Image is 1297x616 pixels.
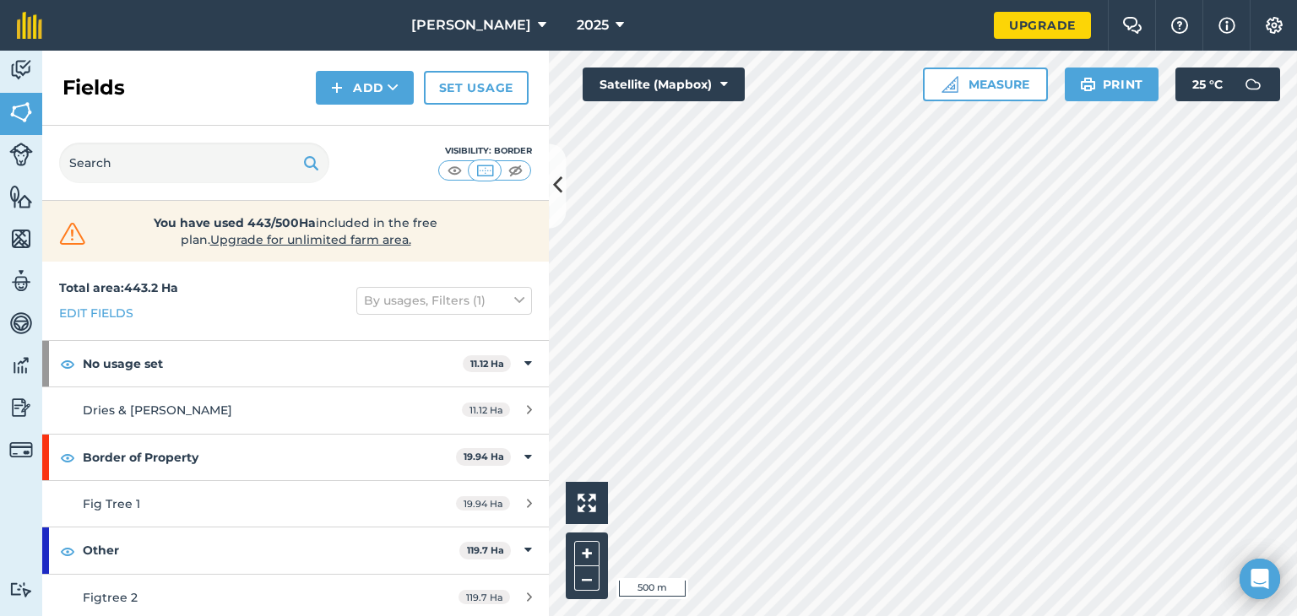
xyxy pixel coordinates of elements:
[578,494,596,512] img: Four arrows, one pointing top left, one top right, one bottom right and the last bottom left
[9,226,33,251] img: svg+xml;base64,PHN2ZyB4bWxucz0iaHR0cDovL3d3dy53My5vcmcvMjAwMC9zdmciIHdpZHRoPSI1NiIgaGVpZ2h0PSI2MC...
[942,76,958,93] img: Ruler icon
[331,78,343,98] img: svg+xml;base64,PHN2ZyB4bWxucz0iaHR0cDovL3d3dy53My5vcmcvMjAwMC9zdmciIHdpZHRoPSIxNCIgaGVpZ2h0PSIyNC...
[470,358,504,370] strong: 11.12 Ha
[60,354,75,374] img: svg+xml;base64,PHN2ZyB4bWxucz0iaHR0cDovL3d3dy53My5vcmcvMjAwMC9zdmciIHdpZHRoPSIxOCIgaGVpZ2h0PSIyNC...
[1169,17,1190,34] img: A question mark icon
[1264,17,1284,34] img: A cog icon
[42,341,549,386] div: No usage set11.12 Ha
[9,268,33,294] img: svg+xml;base64,PD94bWwgdmVyc2lvbj0iMS4wIiBlbmNvZGluZz0idXRmLTgiPz4KPCEtLSBHZW5lcmF0b3I6IEFkb2JlIE...
[83,435,456,480] strong: Border of Property
[1240,559,1280,599] div: Open Intercom Messenger
[83,527,459,573] strong: Other
[56,214,535,248] a: You have used 443/500Haincluded in the free plan.Upgrade for unlimited farm area.
[437,144,532,158] div: Visibility: Border
[303,153,319,173] img: svg+xml;base64,PHN2ZyB4bWxucz0iaHR0cDovL3d3dy53My5vcmcvMjAwMC9zdmciIHdpZHRoPSIxOSIgaGVpZ2h0PSIyNC...
[9,100,33,125] img: svg+xml;base64,PHN2ZyB4bWxucz0iaHR0cDovL3d3dy53My5vcmcvMjAwMC9zdmciIHdpZHRoPSI1NiIgaGVpZ2h0PSI2MC...
[60,447,75,467] img: svg+xml;base64,PHN2ZyB4bWxucz0iaHR0cDovL3d3dy53My5vcmcvMjAwMC9zdmciIHdpZHRoPSIxOCIgaGVpZ2h0PSIyNC...
[505,162,526,179] img: svg+xml;base64,PHN2ZyB4bWxucz0iaHR0cDovL3d3dy53My5vcmcvMjAwMC9zdmciIHdpZHRoPSI1MCIgaGVpZ2h0PSI0MC...
[462,403,510,417] span: 11.12 Ha
[116,214,475,248] span: included in the free plan .
[459,590,510,604] span: 119.7 Ha
[475,162,496,179] img: svg+xml;base64,PHN2ZyB4bWxucz0iaHR0cDovL3d3dy53My5vcmcvMjAwMC9zdmciIHdpZHRoPSI1MCIgaGVpZ2h0PSI0MC...
[9,581,33,597] img: svg+xml;base64,PD94bWwgdmVyc2lvbj0iMS4wIiBlbmNvZGluZz0idXRmLTgiPz4KPCEtLSBHZW5lcmF0b3I6IEFkb2JlIE...
[83,403,232,418] span: Dries & [PERSON_NAME]
[210,232,411,247] span: Upgrade for unlimited farm area.
[9,353,33,378] img: svg+xml;base64,PD94bWwgdmVyc2lvbj0iMS4wIiBlbmNvZGluZz0idXRmLTgiPz4KPCEtLSBHZW5lcmF0b3I6IEFkb2JlIE...
[59,304,133,322] a: Edit fields
[42,387,549,433] a: Dries & [PERSON_NAME]11.12 Ha
[456,496,510,511] span: 19.94 Ha
[444,162,465,179] img: svg+xml;base64,PHN2ZyB4bWxucz0iaHR0cDovL3d3dy53My5vcmcvMjAwMC9zdmciIHdpZHRoPSI1MCIgaGVpZ2h0PSI0MC...
[83,590,138,605] span: Figtree 2
[83,341,463,386] strong: No usage set
[1192,68,1223,101] span: 25 ° C
[9,311,33,336] img: svg+xml;base64,PD94bWwgdmVyc2lvbj0iMS4wIiBlbmNvZGluZz0idXRmLTgiPz4KPCEtLSBHZW5lcmF0b3I6IEFkb2JlIE...
[42,481,549,527] a: Fig Tree 119.94 Ha
[574,566,600,591] button: –
[59,280,178,295] strong: Total area : 443.2 Ha
[9,143,33,166] img: svg+xml;base64,PD94bWwgdmVyc2lvbj0iMS4wIiBlbmNvZGluZz0idXRmLTgiPz4KPCEtLSBHZW5lcmF0b3I6IEFkb2JlIE...
[411,15,531,35] span: [PERSON_NAME]
[17,12,42,39] img: fieldmargin Logo
[83,496,140,511] span: Fig Tree 1
[583,68,745,101] button: Satellite (Mapbox)
[574,541,600,566] button: +
[577,15,609,35] span: 2025
[42,435,549,480] div: Border of Property19.94 Ha
[923,68,1048,101] button: Measure
[9,57,33,83] img: svg+xml;base64,PD94bWwgdmVyc2lvbj0iMS4wIiBlbmNvZGluZz0idXRmLTgiPz4KPCEtLSBHZW5lcmF0b3I6IEFkb2JlIE...
[424,71,529,105] a: Set usage
[9,184,33,209] img: svg+xml;base64,PHN2ZyB4bWxucz0iaHR0cDovL3d3dy53My5vcmcvMjAwMC9zdmciIHdpZHRoPSI1NiIgaGVpZ2h0PSI2MC...
[60,541,75,561] img: svg+xml;base64,PHN2ZyB4bWxucz0iaHR0cDovL3d3dy53My5vcmcvMjAwMC9zdmciIHdpZHRoPSIxOCIgaGVpZ2h0PSIyNC...
[42,527,549,573] div: Other119.7 Ha
[1236,68,1270,101] img: svg+xml;base64,PD94bWwgdmVyc2lvbj0iMS4wIiBlbmNvZGluZz0idXRmLTgiPz4KPCEtLSBHZW5lcmF0b3I6IEFkb2JlIE...
[467,544,504,556] strong: 119.7 Ha
[56,221,90,246] img: svg+xml;base64,PHN2ZyB4bWxucz0iaHR0cDovL3d3dy53My5vcmcvMjAwMC9zdmciIHdpZHRoPSIzMiIgaGVpZ2h0PSIzMC...
[356,287,532,314] button: By usages, Filters (1)
[9,395,33,420] img: svg+xml;base64,PD94bWwgdmVyc2lvbj0iMS4wIiBlbmNvZGluZz0idXRmLTgiPz4KPCEtLSBHZW5lcmF0b3I6IEFkb2JlIE...
[464,451,504,462] strong: 19.94 Ha
[994,12,1091,39] a: Upgrade
[1080,74,1096,95] img: svg+xml;base64,PHN2ZyB4bWxucz0iaHR0cDovL3d3dy53My5vcmcvMjAwMC9zdmciIHdpZHRoPSIxOSIgaGVpZ2h0PSIyNC...
[316,71,414,105] button: Add
[1218,15,1235,35] img: svg+xml;base64,PHN2ZyB4bWxucz0iaHR0cDovL3d3dy53My5vcmcvMjAwMC9zdmciIHdpZHRoPSIxNyIgaGVpZ2h0PSIxNy...
[1175,68,1280,101] button: 25 °C
[59,143,329,183] input: Search
[154,215,316,230] strong: You have used 443/500Ha
[1065,68,1159,101] button: Print
[1122,17,1142,34] img: Two speech bubbles overlapping with the left bubble in the forefront
[9,438,33,462] img: svg+xml;base64,PD94bWwgdmVyc2lvbj0iMS4wIiBlbmNvZGluZz0idXRmLTgiPz4KPCEtLSBHZW5lcmF0b3I6IEFkb2JlIE...
[62,74,125,101] h2: Fields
